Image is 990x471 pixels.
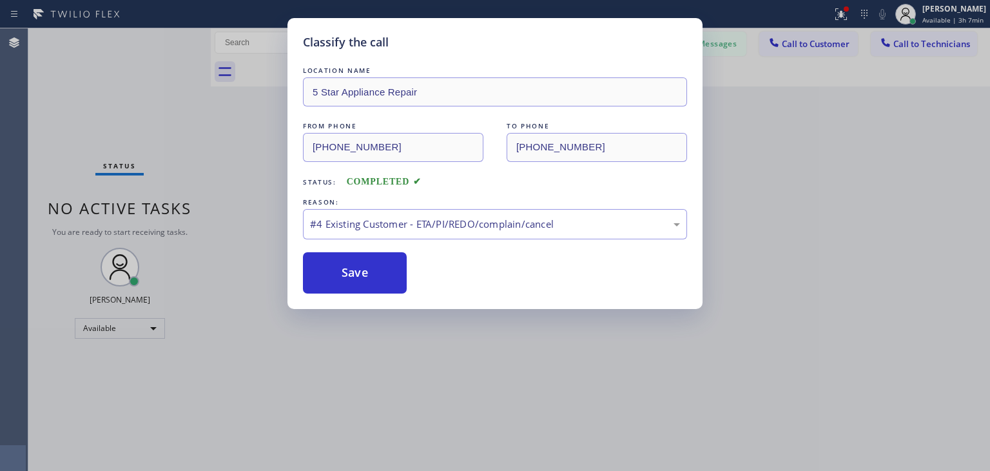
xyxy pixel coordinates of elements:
[347,177,422,186] span: COMPLETED
[310,217,680,232] div: #4 Existing Customer - ETA/PI/REDO/complain/cancel
[507,119,687,133] div: TO PHONE
[303,195,687,209] div: REASON:
[303,133,483,162] input: From phone
[303,64,687,77] div: LOCATION NAME
[303,34,389,51] h5: Classify the call
[303,252,407,294] button: Save
[303,177,336,186] span: Status:
[507,133,687,162] input: To phone
[303,119,483,133] div: FROM PHONE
